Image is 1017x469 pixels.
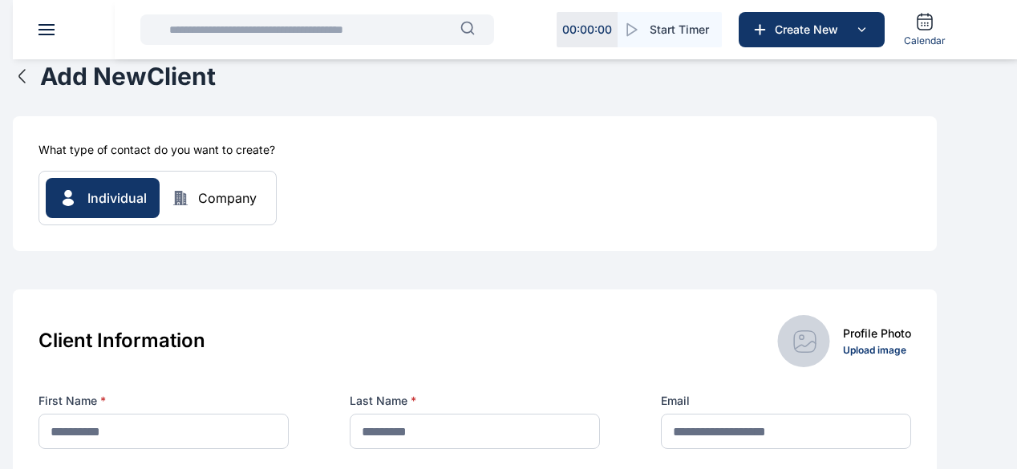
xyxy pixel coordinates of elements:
a: Upload image [843,344,906,356]
span: Create New [768,22,852,38]
label: Email [661,393,911,409]
p: 00 : 00 : 00 [562,22,612,38]
div: Profile Photo [843,325,911,342]
span: Start Timer [650,22,709,38]
button: Add NewClient [13,62,216,91]
button: Create New [739,12,885,47]
a: Calendar [897,6,952,54]
button: Start Timer [618,12,722,47]
h5: What type of contact do you want to create? [38,142,275,158]
span: Calendar [904,34,946,47]
div: Company [198,188,257,208]
label: First Name [38,393,289,409]
h1: Add New Client [40,62,216,91]
button: Individual [46,178,160,218]
span: Individual [87,188,147,208]
h3: Client Information [38,328,205,354]
button: Company [160,188,269,208]
label: Last Name [350,393,600,409]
